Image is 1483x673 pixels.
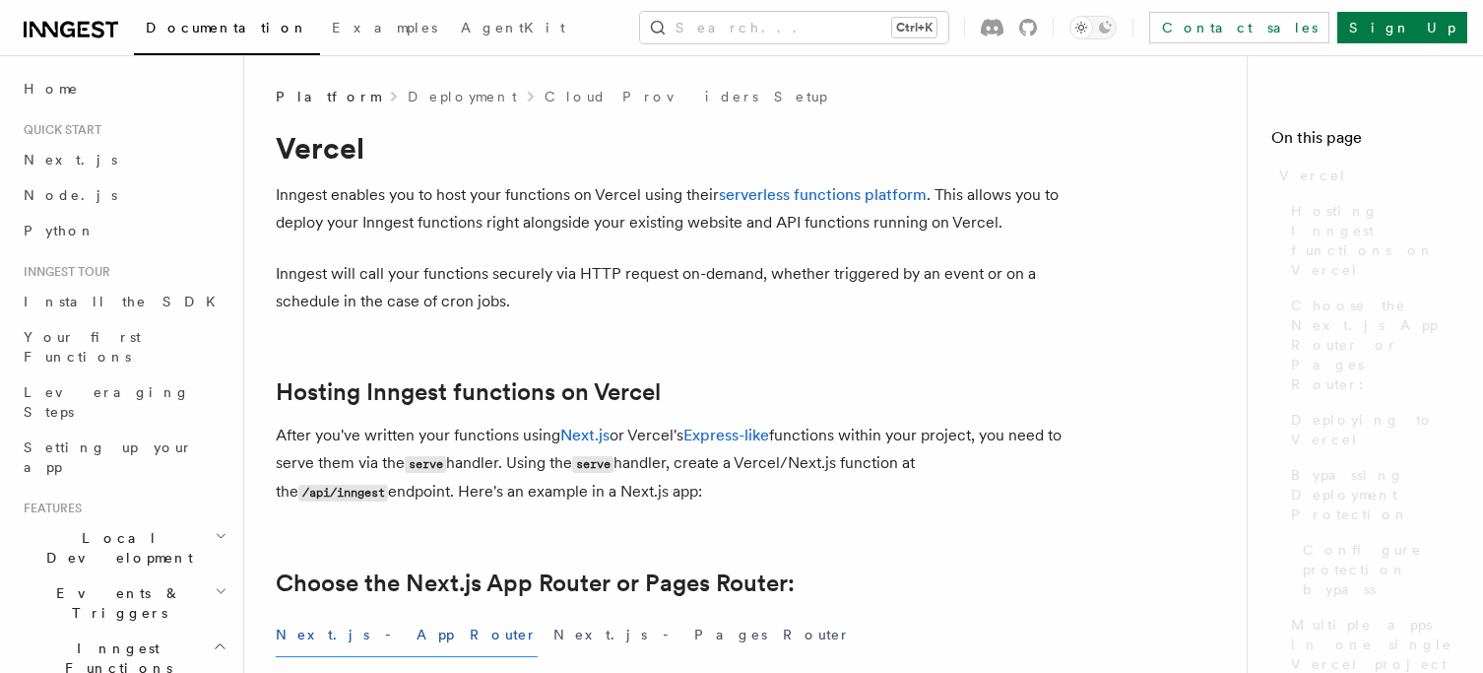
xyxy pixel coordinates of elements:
[24,384,190,420] span: Leveraging Steps
[276,378,661,406] a: Hosting Inngest functions on Vercel
[276,613,538,657] button: Next.js - App Router
[892,18,936,37] kbd: Ctrl+K
[1271,158,1459,193] a: Vercel
[16,284,231,319] a: Install the SDK
[719,185,927,204] a: serverless functions platform
[276,181,1064,236] p: Inngest enables you to host your functions on Vercel using their . This allows you to deploy your...
[134,6,320,55] a: Documentation
[16,319,231,374] a: Your first Functions
[1291,296,1459,394] span: Choose the Next.js App Router or Pages Router:
[683,426,769,444] a: Express-like
[1283,457,1459,532] a: Bypassing Deployment Protection
[24,187,117,203] span: Node.js
[276,570,795,597] a: Choose the Next.js App Router or Pages Router:
[16,520,231,575] button: Local Development
[16,177,231,213] a: Node.js
[276,260,1064,315] p: Inngest will call your functions securely via HTTP request on-demand, whether triggered by an eve...
[408,87,517,106] a: Deployment
[276,130,1064,166] h1: Vercel
[24,223,96,238] span: Python
[16,528,215,568] span: Local Development
[16,213,231,248] a: Python
[24,152,117,168] span: Next.js
[1283,288,1459,402] a: Choose the Next.js App Router or Pages Router:
[1069,16,1117,39] button: Toggle dark mode
[276,422,1064,506] p: After you've written your functions using or Vercel's functions within your project, you need to ...
[16,430,231,485] a: Setting up your app
[16,264,110,280] span: Inngest tour
[16,71,231,106] a: Home
[1271,126,1459,158] h4: On this page
[1283,193,1459,288] a: Hosting Inngest functions on Vercel
[276,87,380,106] span: Platform
[545,87,827,106] a: Cloud Providers Setup
[332,20,437,35] span: Examples
[24,329,141,365] span: Your first Functions
[640,12,948,43] button: Search...Ctrl+K
[16,501,82,516] span: Features
[24,294,227,309] span: Install the SDK
[1149,12,1329,43] a: Contact sales
[320,6,449,53] a: Examples
[1295,532,1459,607] a: Configure protection bypass
[449,6,577,53] a: AgentKit
[1279,166,1347,185] span: Vercel
[16,575,231,631] button: Events & Triggers
[16,122,101,138] span: Quick start
[16,374,231,430] a: Leveraging Steps
[1291,410,1459,449] span: Deploying to Vercel
[553,613,851,657] button: Next.js - Pages Router
[16,583,215,623] span: Events & Triggers
[1283,402,1459,457] a: Deploying to Vercel
[24,79,79,99] span: Home
[560,426,610,444] a: Next.js
[1291,465,1459,524] span: Bypassing Deployment Protection
[1303,540,1459,599] span: Configure protection bypass
[1291,201,1459,280] span: Hosting Inngest functions on Vercel
[16,142,231,177] a: Next.js
[461,20,565,35] span: AgentKit
[405,456,446,473] code: serve
[572,456,613,473] code: serve
[24,439,193,475] span: Setting up your app
[146,20,308,35] span: Documentation
[298,485,388,502] code: /api/inngest
[1337,12,1467,43] a: Sign Up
